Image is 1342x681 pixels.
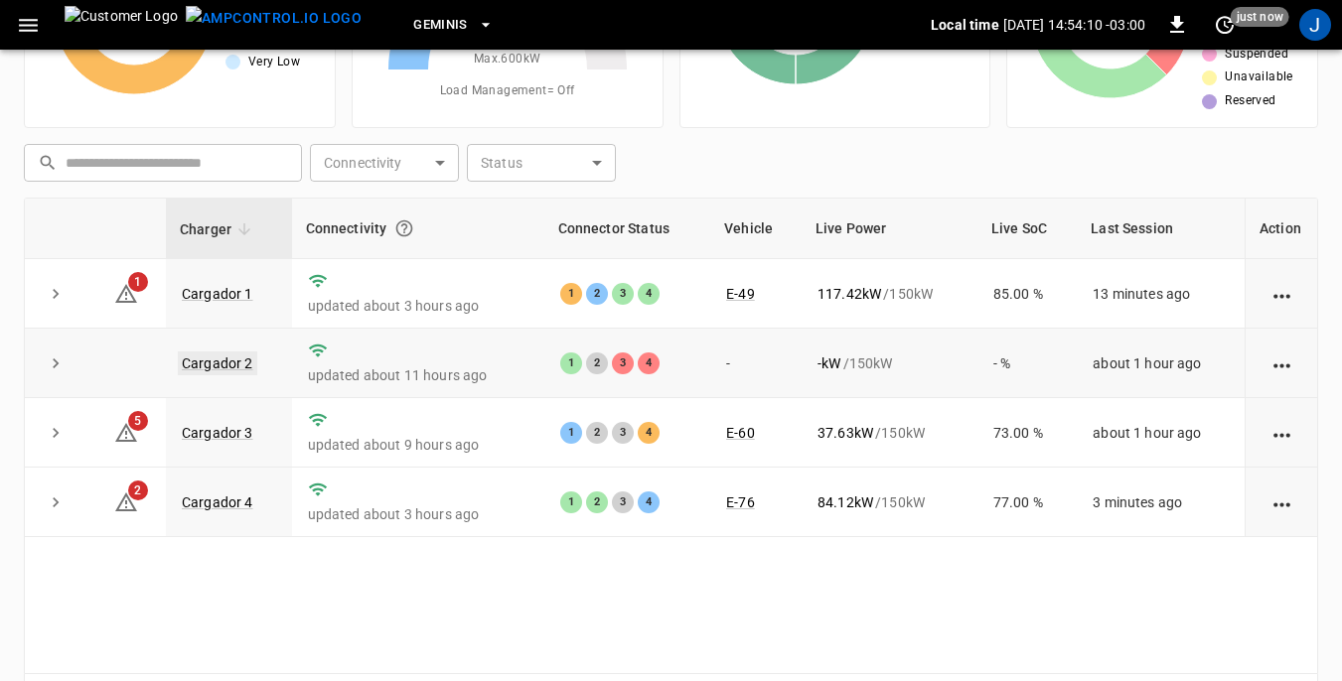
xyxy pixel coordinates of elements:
[1225,45,1288,65] span: Suspended
[308,296,528,316] p: updated about 3 hours ago
[182,286,253,302] a: Cargador 1
[818,353,962,373] div: / 150 kW
[612,283,634,305] div: 3
[1225,91,1275,111] span: Reserved
[818,284,881,304] p: 117.42 kW
[931,15,999,35] p: Local time
[1225,68,1292,87] span: Unavailable
[1269,492,1294,512] div: action cell options
[638,422,660,444] div: 4
[710,329,802,398] td: -
[586,283,608,305] div: 2
[178,351,257,375] a: Cargador 2
[726,494,755,510] a: E-76
[1077,259,1245,329] td: 13 minutes ago
[818,492,873,512] p: 84.12 kW
[818,492,962,512] div: / 150 kW
[977,468,1077,537] td: 77.00 %
[186,6,362,31] img: ampcontrol.io logo
[128,272,148,292] span: 1
[612,422,634,444] div: 3
[612,491,634,513] div: 3
[182,494,253,510] a: Cargador 4
[1077,329,1245,398] td: about 1 hour ago
[544,199,711,259] th: Connector Status
[710,199,802,259] th: Vehicle
[41,418,71,448] button: expand row
[818,353,840,373] p: - kW
[308,504,528,524] p: updated about 3 hours ago
[114,424,138,440] a: 5
[128,411,148,431] span: 5
[308,435,528,455] p: updated about 9 hours ago
[41,348,71,378] button: expand row
[726,286,755,302] a: E-49
[560,283,582,305] div: 1
[182,425,253,441] a: Cargador 3
[248,53,300,72] span: Very Low
[638,283,660,305] div: 4
[413,14,468,37] span: Geminis
[41,487,71,517] button: expand row
[405,6,502,45] button: Geminis
[41,279,71,309] button: expand row
[586,491,608,513] div: 2
[560,491,582,513] div: 1
[1299,9,1331,41] div: profile-icon
[612,352,634,374] div: 3
[802,199,977,259] th: Live Power
[1077,468,1245,537] td: 3 minutes ago
[1231,7,1289,27] span: just now
[1269,423,1294,443] div: action cell options
[1269,284,1294,304] div: action cell options
[1003,15,1145,35] p: [DATE] 14:54:10 -03:00
[560,422,582,444] div: 1
[65,6,178,44] img: Customer Logo
[818,423,873,443] p: 37.63 kW
[306,210,530,246] div: Connectivity
[1077,199,1245,259] th: Last Session
[586,352,608,374] div: 2
[1077,398,1245,468] td: about 1 hour ago
[977,329,1077,398] td: - %
[638,352,660,374] div: 4
[586,422,608,444] div: 2
[977,199,1077,259] th: Live SoC
[114,493,138,509] a: 2
[726,425,755,441] a: E-60
[180,217,257,241] span: Charger
[638,491,660,513] div: 4
[977,398,1077,468] td: 73.00 %
[308,365,528,385] p: updated about 11 hours ago
[818,284,962,304] div: / 150 kW
[1269,353,1294,373] div: action cell options
[1245,199,1317,259] th: Action
[1209,9,1241,41] button: set refresh interval
[977,259,1077,329] td: 85.00 %
[560,352,582,374] div: 1
[440,81,575,101] span: Load Management = Off
[386,210,422,246] button: Connection between the charger and our software.
[128,480,148,500] span: 2
[474,50,541,69] span: Max. 600 kW
[114,284,138,300] a: 1
[818,423,962,443] div: / 150 kW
